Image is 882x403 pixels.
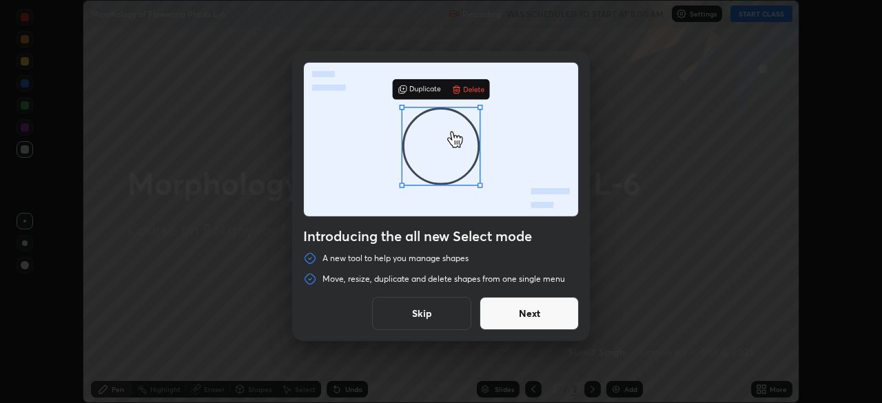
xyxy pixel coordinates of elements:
button: Next [480,297,579,330]
h4: Introducing the all new Select mode [303,228,579,245]
button: Skip [372,297,471,330]
g: Duplicate [410,86,440,93]
p: A new tool to help you manage shapes [322,253,469,264]
p: Move, resize, duplicate and delete shapes from one single menu [322,273,565,285]
div: animation [304,63,578,219]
